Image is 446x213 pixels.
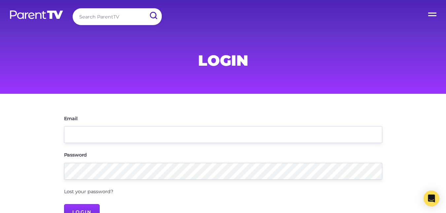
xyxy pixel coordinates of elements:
label: Password [64,153,87,157]
h1: Login [64,54,382,67]
input: Submit [145,8,162,23]
input: Search ParentTV [73,8,162,25]
img: parenttv-logo-white.4c85aaf.svg [9,10,64,19]
a: Lost your password? [64,189,113,195]
div: Open Intercom Messenger [424,191,439,206]
label: Email [64,116,78,121]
